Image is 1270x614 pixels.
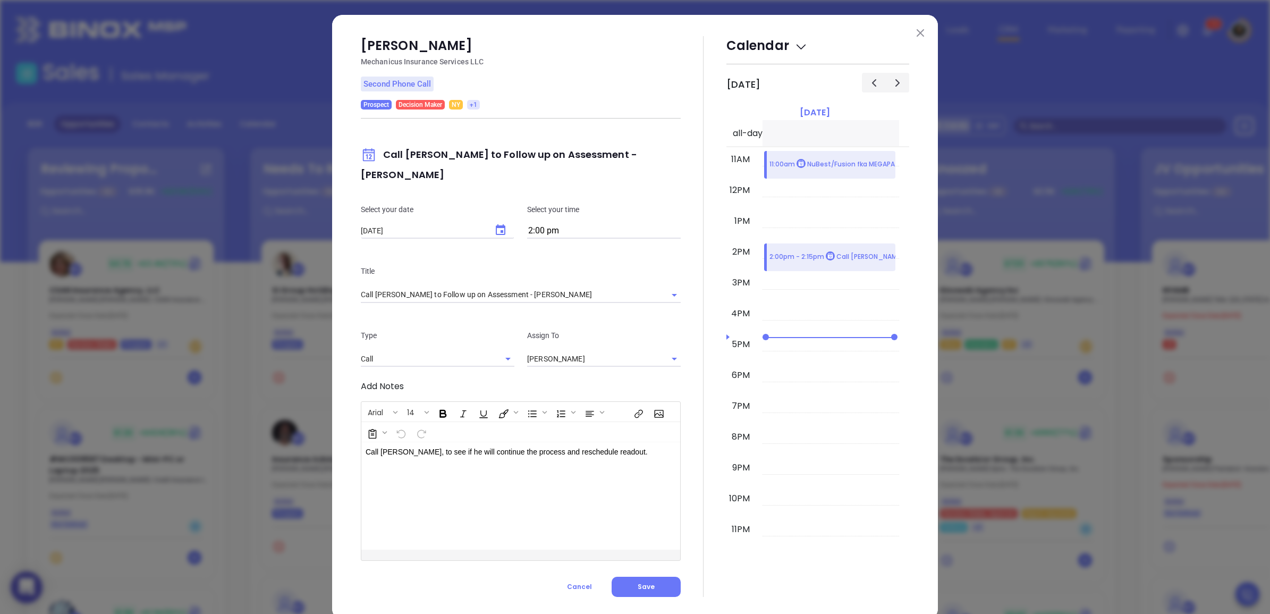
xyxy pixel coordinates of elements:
[730,369,752,382] div: 6pm
[726,79,760,90] h2: [DATE]
[579,403,607,421] span: Align
[612,577,681,597] button: Save
[731,127,763,140] span: all-day
[362,403,391,421] button: Arial
[769,251,1057,263] p: 2:00pm - 2:15pm Call [PERSON_NAME] to Follow up on Assessment - [PERSON_NAME]
[732,215,752,228] div: 1pm
[567,582,592,591] span: Cancel
[667,351,682,366] button: Open
[361,148,637,181] span: Call [PERSON_NAME] to Follow up on Assessment - [PERSON_NAME]
[501,351,515,366] button: Open
[648,403,667,421] span: Insert Image
[551,403,578,421] span: Insert Ordered List
[361,204,514,215] p: Select your date
[729,153,752,166] div: 11am
[726,37,808,54] span: Calendar
[361,265,681,277] p: Title
[917,29,924,37] img: close modal
[727,184,752,197] div: 12pm
[862,73,886,92] button: Previous day
[547,577,612,597] button: Cancel
[361,380,681,393] p: Add Notes
[628,403,647,421] span: Insert link
[361,55,681,68] p: Mechanicus Insurance Services LLC
[402,407,420,415] span: 14
[798,105,832,120] a: [DATE]
[391,423,410,441] span: Undo
[730,461,752,474] div: 9pm
[399,99,442,111] span: Decision Maker
[527,330,681,341] p: Assign To
[730,400,752,413] div: 7pm
[667,288,682,302] button: Open
[729,307,752,320] div: 4pm
[362,407,388,415] span: Arial
[885,73,909,92] button: Next day
[361,36,681,55] p: [PERSON_NAME]
[470,99,477,111] span: +1
[363,99,389,111] span: Prospect
[730,276,752,289] div: 3pm
[730,523,752,536] div: 11pm
[401,403,431,421] span: Font size
[527,204,681,215] p: Select your time
[488,217,513,243] button: Choose date, selected date is Aug 12, 2025
[493,403,521,421] span: Fill color or set the text color
[522,403,549,421] span: Insert Unordered List
[727,492,752,505] div: 10pm
[402,403,422,421] button: 14
[638,582,655,591] span: Save
[453,403,472,421] span: Italic
[411,423,430,441] span: Redo
[769,159,1124,170] p: 11:00am NuBest/Fusion fka MEGAPATH / Debtor - nuBest Salon And Spa - CASE # 06438479 [ ref:!00D4101
[361,226,484,235] input: MM/DD/YYYY
[473,403,492,421] span: Underline
[730,431,752,443] div: 8pm
[361,330,514,341] p: Type
[366,447,654,458] p: Call [PERSON_NAME], to see if he will continue the process and reschedule readout.
[362,423,390,441] span: Surveys
[452,99,460,111] span: NY
[730,338,752,351] div: 5pm
[361,77,434,91] p: Second Phone Call
[362,403,400,421] span: Font family
[433,403,452,421] span: Bold
[730,246,752,258] div: 2pm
